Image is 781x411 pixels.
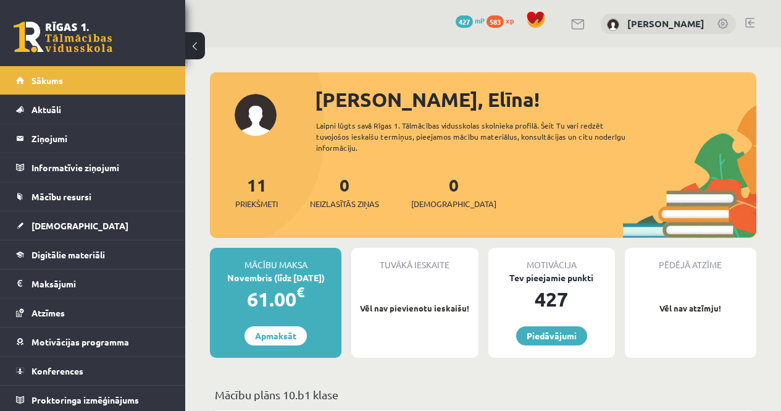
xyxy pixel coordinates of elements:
[31,249,105,260] span: Digitālie materiāli
[31,124,170,153] legend: Ziņojumi
[16,299,170,327] a: Atzīmes
[316,120,644,153] div: Laipni lūgts savā Rīgas 1. Tālmācības vidusskolas skolnieka profilā. Šeit Tu vari redzēt tuvojošo...
[296,283,304,301] span: €
[631,302,750,315] p: Vēl nav atzīmju!
[16,269,170,298] a: Maksājumi
[607,19,619,31] img: Elīna Freimane
[506,15,514,25] span: xp
[235,174,278,210] a: 11Priekšmeti
[475,15,485,25] span: mP
[488,284,615,314] div: 427
[16,182,170,211] a: Mācību resursi
[31,307,65,318] span: Atzīmes
[411,198,496,210] span: [DEMOGRAPHIC_DATA]
[210,271,341,284] div: Novembris (līdz [DATE])
[31,153,170,182] legend: Informatīvie ziņojumi
[351,248,478,271] div: Tuvākā ieskaite
[516,326,587,345] a: Piedāvājumi
[244,326,307,345] a: Apmaksāt
[310,198,379,210] span: Neizlasītās ziņas
[456,15,473,28] span: 427
[16,95,170,124] a: Aktuāli
[488,248,615,271] div: Motivācija
[315,85,756,114] div: [PERSON_NAME], Elīna!
[16,211,170,240] a: [DEMOGRAPHIC_DATA]
[456,15,485,25] a: 427 mP
[16,153,170,182] a: Informatīvie ziņojumi
[31,191,91,202] span: Mācību resursi
[488,271,615,284] div: Tev pieejamie punkti
[31,104,61,115] span: Aktuāli
[210,284,341,314] div: 61.00
[16,328,170,356] a: Motivācijas programma
[627,17,704,30] a: [PERSON_NAME]
[487,15,520,25] a: 583 xp
[215,386,751,403] p: Mācību plāns 10.b1 klase
[310,174,379,210] a: 0Neizlasītās ziņas
[16,240,170,269] a: Digitālie materiāli
[31,365,83,376] span: Konferences
[31,336,129,347] span: Motivācijas programma
[16,357,170,385] a: Konferences
[31,394,139,405] span: Proktoringa izmēģinājums
[357,302,472,315] p: Vēl nav pievienotu ieskaišu!
[235,198,278,210] span: Priekšmeti
[14,22,112,53] a: Rīgas 1. Tālmācības vidusskola
[210,248,341,271] div: Mācību maksa
[16,124,170,153] a: Ziņojumi
[487,15,504,28] span: 583
[31,220,128,231] span: [DEMOGRAPHIC_DATA]
[16,66,170,95] a: Sākums
[31,75,63,86] span: Sākums
[411,174,496,210] a: 0[DEMOGRAPHIC_DATA]
[625,248,756,271] div: Pēdējā atzīme
[31,269,170,298] legend: Maksājumi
